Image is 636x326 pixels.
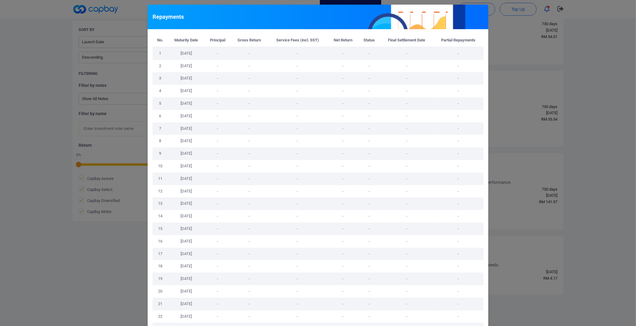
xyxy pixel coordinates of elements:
[433,160,483,173] td: -
[342,64,343,68] span: -
[217,276,218,281] span: -
[380,110,433,122] td: -
[380,135,433,147] td: -
[217,226,218,231] span: -
[342,301,343,306] span: -
[168,122,204,135] td: [DATE]
[249,264,250,268] span: -
[153,122,168,135] td: 7
[358,210,380,223] td: -
[342,239,343,243] span: -
[342,101,343,106] span: -
[380,197,433,210] td: -
[380,273,433,285] td: -
[168,223,204,235] td: [DATE]
[297,301,298,306] span: -
[249,76,250,80] span: -
[297,164,298,168] span: -
[168,248,204,260] td: [DATE]
[358,223,380,235] td: -
[433,223,483,235] td: -
[168,85,204,97] td: [DATE]
[153,60,168,72] td: 2
[217,126,218,131] span: -
[358,34,380,47] th: Status
[249,189,250,193] span: -
[153,185,168,198] td: 12
[358,285,380,298] td: -
[297,114,298,118] span: -
[342,264,343,268] span: -
[249,88,250,93] span: -
[297,138,298,143] span: -
[168,260,204,273] td: [DATE]
[249,301,250,306] span: -
[153,72,168,85] td: 3
[297,176,298,181] span: -
[153,273,168,285] td: 19
[217,164,218,168] span: -
[153,310,168,323] td: 22
[153,210,168,223] td: 14
[380,97,433,110] td: -
[342,126,343,131] span: -
[297,64,298,68] span: -
[249,289,250,293] span: -
[249,151,250,156] span: -
[297,251,298,256] span: -
[249,239,250,243] span: -
[153,47,168,60] td: 1
[358,248,380,260] td: -
[342,314,343,319] span: -
[217,201,218,206] span: -
[358,173,380,185] td: -
[380,298,433,310] td: -
[342,151,343,156] span: -
[380,248,433,260] td: -
[249,126,250,131] span: -
[153,285,168,298] td: 20
[433,298,483,310] td: -
[153,97,168,110] td: 5
[204,34,231,47] th: Principal
[249,51,250,56] span: -
[433,185,483,198] td: -
[380,223,433,235] td: -
[217,88,218,93] span: -
[168,135,204,147] td: [DATE]
[433,110,483,122] td: -
[342,226,343,231] span: -
[342,76,343,80] span: -
[249,176,250,181] span: -
[342,189,343,193] span: -
[153,298,168,310] td: 21
[358,122,380,135] td: -
[249,214,250,218] span: -
[168,235,204,248] td: [DATE]
[297,51,298,56] span: -
[358,47,380,60] td: -
[358,260,380,273] td: -
[249,164,250,168] span: -
[168,160,204,173] td: [DATE]
[249,251,250,256] span: -
[153,235,168,248] td: 16
[433,85,483,97] td: -
[433,285,483,298] td: -
[358,60,380,72] td: -
[168,197,204,210] td: [DATE]
[168,173,204,185] td: [DATE]
[433,34,483,47] th: Partial Repayments
[297,88,298,93] span: -
[380,72,433,85] td: -
[380,285,433,298] td: -
[433,210,483,223] td: -
[433,273,483,285] td: -
[433,235,483,248] td: -
[249,276,250,281] span: -
[297,226,298,231] span: -
[297,264,298,268] span: -
[217,114,218,118] span: -
[153,248,168,260] td: 17
[380,60,433,72] td: -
